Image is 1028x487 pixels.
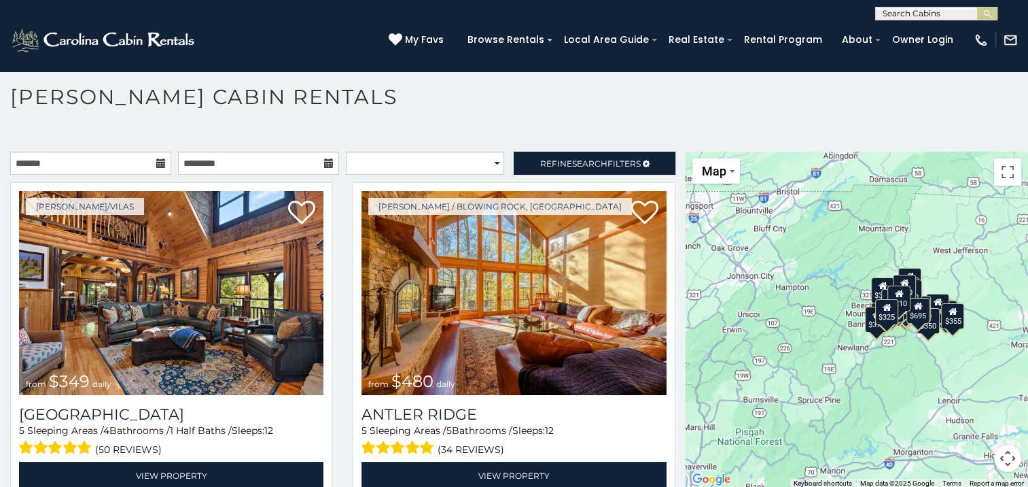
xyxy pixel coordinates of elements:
[514,152,675,175] a: RefineSearchFilters
[994,158,1021,186] button: Toggle fullscreen view
[893,298,917,324] div: $315
[941,303,964,329] div: $355
[572,158,607,169] span: Search
[899,280,922,305] div: $250
[391,371,433,391] span: $480
[942,480,961,487] a: Terms
[361,424,367,437] span: 5
[557,29,656,50] a: Local Area Guide
[92,379,111,389] span: daily
[887,286,910,312] div: $210
[389,33,447,48] a: My Favs
[361,405,666,424] a: Antler Ridge
[26,379,46,389] span: from
[436,379,455,389] span: daily
[893,274,916,300] div: $320
[361,191,666,395] a: Antler Ridge from $480 daily
[19,405,323,424] h3: Diamond Creek Lodge
[974,33,989,48] img: phone-regular-white.png
[361,424,666,458] div: Sleeping Areas / Bathrooms / Sleeps:
[103,424,109,437] span: 4
[170,424,232,437] span: 1 Half Baths /
[702,164,726,178] span: Map
[26,198,144,215] a: [PERSON_NAME]/Vilas
[264,424,273,437] span: 12
[95,441,162,458] span: (50 reviews)
[19,191,323,395] img: Diamond Creek Lodge
[917,308,940,334] div: $350
[871,277,894,303] div: $305
[19,424,323,458] div: Sleeping Areas / Bathrooms / Sleeps:
[875,299,898,324] div: $325
[446,424,452,437] span: 5
[631,199,658,228] a: Add to favorites
[368,379,389,389] span: from
[405,33,444,47] span: My Favs
[19,424,24,437] span: 5
[19,405,323,424] a: [GEOGRAPHIC_DATA]
[898,267,921,293] div: $525
[860,480,934,487] span: Map data ©2025 Google
[865,306,888,332] div: $375
[835,29,879,50] a: About
[438,441,504,458] span: (34 reviews)
[926,294,949,320] div: $930
[1003,33,1018,48] img: mail-regular-white.png
[368,198,632,215] a: [PERSON_NAME] / Blowing Rock, [GEOGRAPHIC_DATA]
[361,191,666,395] img: Antler Ridge
[545,424,554,437] span: 12
[19,191,323,395] a: Diamond Creek Lodge from $349 daily
[49,371,90,391] span: $349
[662,29,731,50] a: Real Estate
[737,29,829,50] a: Rental Program
[994,445,1021,472] button: Map camera controls
[692,158,740,184] button: Change map style
[461,29,551,50] a: Browse Rentals
[288,199,315,228] a: Add to favorites
[10,27,198,54] img: White-1-2.png
[906,298,929,324] div: $695
[970,480,1024,487] a: Report a map error
[885,29,960,50] a: Owner Login
[540,158,641,169] span: Refine Filters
